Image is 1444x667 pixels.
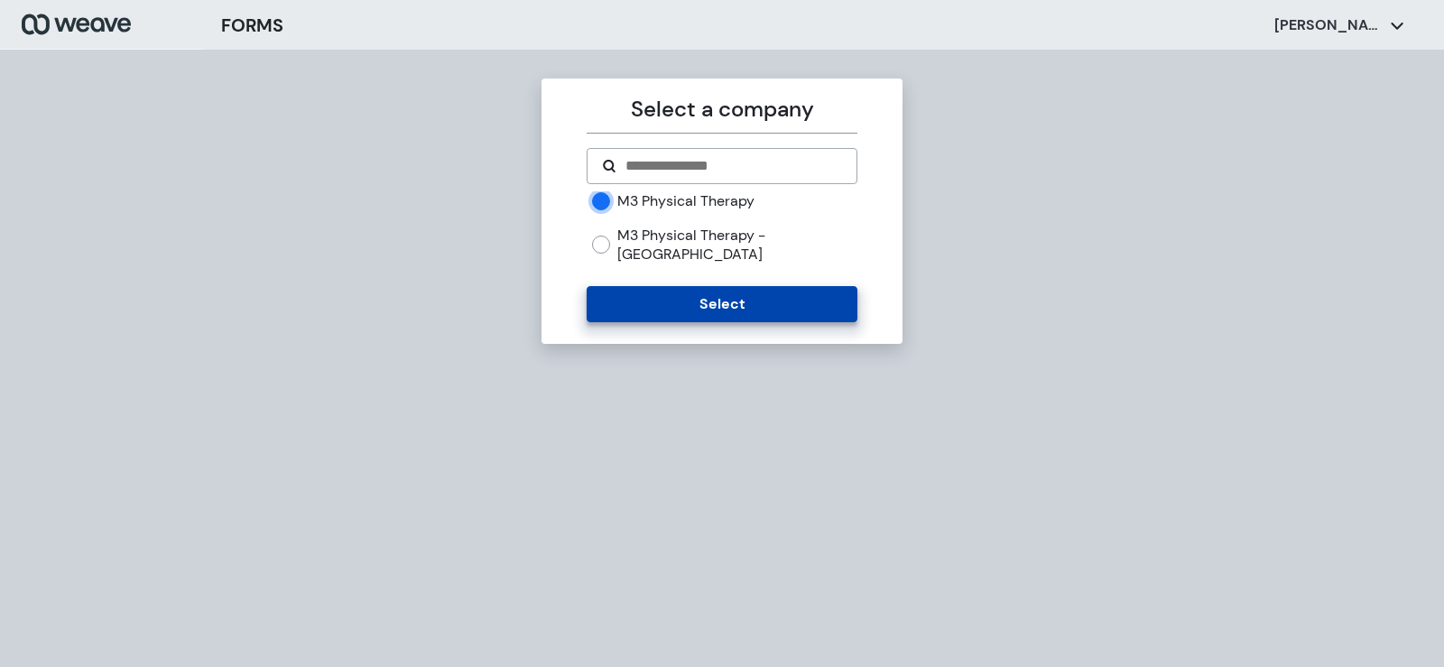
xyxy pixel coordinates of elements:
[221,12,283,39] h3: FORMS
[617,226,856,264] label: M3 Physical Therapy - [GEOGRAPHIC_DATA]
[587,286,856,322] button: Select
[587,93,856,125] p: Select a company
[1274,15,1383,35] p: [PERSON_NAME]
[624,155,841,177] input: Search
[617,191,754,211] label: M3 Physical Therapy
